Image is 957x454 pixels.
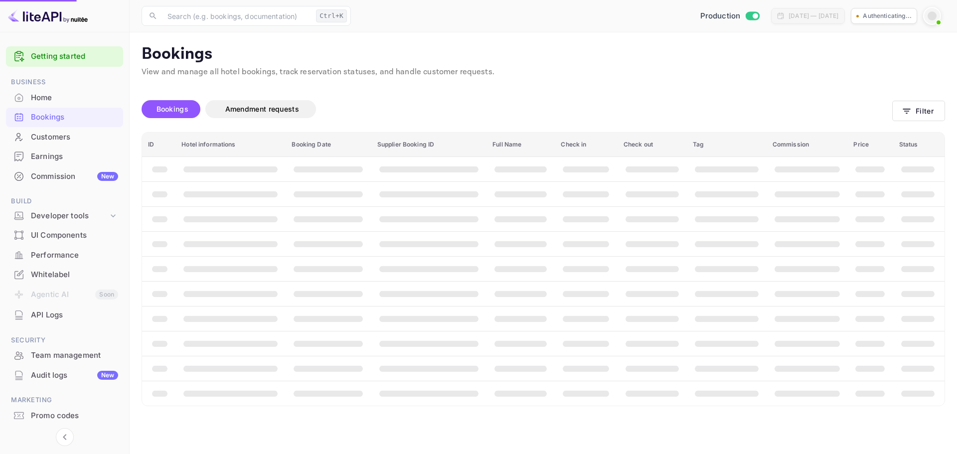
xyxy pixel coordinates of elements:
div: Customers [6,128,123,147]
th: Status [893,133,945,157]
a: Promo codes [6,406,123,425]
th: Hotel informations [175,133,286,157]
span: Bookings [157,105,188,113]
th: ID [142,133,175,157]
th: Booking Date [286,133,371,157]
a: API Logs [6,305,123,324]
button: Collapse navigation [56,428,74,446]
div: Whitelabel [6,265,123,285]
div: [DATE] — [DATE] [789,11,838,20]
button: Filter [892,101,945,121]
th: Check in [555,133,617,157]
a: Performance [6,246,123,264]
div: Team management [31,350,118,361]
a: Home [6,88,123,107]
span: Security [6,335,123,346]
div: Audit logs [31,370,118,381]
div: Earnings [6,147,123,166]
span: Production [700,10,741,22]
a: Bookings [6,108,123,126]
div: Whitelabel [31,269,118,281]
div: account-settings tabs [142,100,892,118]
div: Bookings [6,108,123,127]
div: Developer tools [31,210,108,222]
a: Team management [6,346,123,364]
div: CommissionNew [6,167,123,186]
div: Earnings [31,151,118,162]
th: Tag [687,133,767,157]
div: UI Components [6,226,123,245]
a: UI Components [6,226,123,244]
th: Price [847,133,893,157]
p: View and manage all hotel bookings, track reservation statuses, and handle customer requests. [142,66,945,78]
div: Customers [31,132,118,143]
div: UI Components [31,230,118,241]
div: Switch to Sandbox mode [696,10,764,22]
a: Customers [6,128,123,146]
div: Home [6,88,123,108]
th: Commission [767,133,848,157]
p: Bookings [142,44,945,64]
div: Team management [6,346,123,365]
div: API Logs [31,309,118,321]
div: Ctrl+K [316,9,347,22]
a: CommissionNew [6,167,123,185]
div: API Logs [6,305,123,325]
div: Bookings [31,112,118,123]
div: Commission [31,171,118,182]
th: Check out [618,133,687,157]
th: Full Name [486,133,555,157]
div: New [97,172,118,181]
div: Promo codes [31,410,118,422]
a: Earnings [6,147,123,165]
span: Business [6,77,123,88]
p: Authenticating... [863,11,912,20]
div: Performance [6,246,123,265]
div: Developer tools [6,207,123,225]
div: New [97,371,118,380]
span: Marketing [6,395,123,406]
a: Audit logsNew [6,366,123,384]
div: Getting started [6,46,123,67]
span: Build [6,196,123,207]
div: Performance [31,250,118,261]
input: Search (e.g. bookings, documentation) [161,6,312,26]
a: Getting started [31,51,118,62]
img: LiteAPI logo [8,8,88,24]
th: Supplier Booking ID [371,133,486,157]
div: Home [31,92,118,104]
span: Amendment requests [225,105,299,113]
div: Audit logsNew [6,366,123,385]
div: Promo codes [6,406,123,426]
a: Whitelabel [6,265,123,284]
table: booking table [142,133,945,406]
